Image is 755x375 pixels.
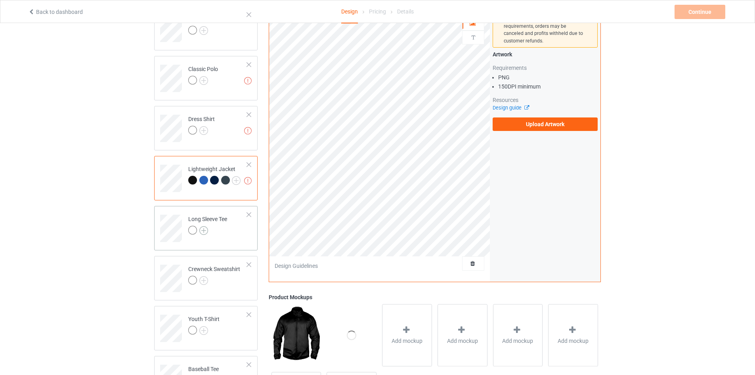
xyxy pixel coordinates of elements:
a: Design guide [493,105,529,111]
img: svg+xml;base64,PD94bWwgdmVyc2lvbj0iMS4wIiBlbmNvZGluZz0iVVRGLTgiPz4KPHN2ZyB3aWR0aD0iMjJweCIgaGVpZ2... [199,26,208,35]
span: Add mockup [558,337,589,345]
div: Add mockup [548,304,598,367]
div: Long Sleeve Tee [188,215,227,234]
div: Classic Polo [154,56,258,100]
img: svg+xml;base64,PD94bWwgdmVyc2lvbj0iMS4wIiBlbmNvZGluZz0iVVRGLTgiPz4KPHN2ZyB3aWR0aD0iMjJweCIgaGVpZ2... [199,126,208,135]
div: Design [341,0,358,23]
div: Design Guidelines [275,262,318,270]
div: Product Mockups [269,294,601,302]
img: svg+xml;base64,PD94bWwgdmVyc2lvbj0iMS4wIiBlbmNvZGluZz0iVVRGLTgiPz4KPHN2ZyB3aWR0aD0iMjJweCIgaGVpZ2... [199,276,208,285]
div: Unisex Tank [188,15,218,34]
img: svg+xml;base64,PD94bWwgdmVyc2lvbj0iMS4wIiBlbmNvZGluZz0iVVRGLTgiPz4KPHN2ZyB3aWR0aD0iMjJweCIgaGVpZ2... [199,76,208,85]
div: Crewneck Sweatshirt [188,265,240,284]
div: Classic Polo [188,65,218,84]
span: Add mockup [392,337,422,345]
div: Requirements [493,64,598,72]
div: Add mockup [382,304,432,367]
div: Youth T-Shirt [154,306,258,350]
div: Pricing [369,0,386,23]
span: Add mockup [447,337,478,345]
img: regular.jpg [271,304,321,366]
img: exclamation icon [244,127,252,135]
div: Crewneck Sweatshirt [154,256,258,300]
div: Details [397,0,414,23]
span: Add mockup [502,337,533,345]
div: Dress Shirt [188,115,215,134]
div: Youth T-Shirt [188,315,220,334]
li: PNG [498,73,598,81]
img: svg+xml;base64,PD94bWwgdmVyc2lvbj0iMS4wIiBlbmNvZGluZz0iVVRGLTgiPz4KPHN2ZyB3aWR0aD0iMjJweCIgaGVpZ2... [232,176,241,185]
img: exclamation icon [244,177,252,185]
label: Upload Artwork [493,117,598,131]
div: Add mockup [493,304,543,367]
img: svg+xml;base64,PD94bWwgdmVyc2lvbj0iMS4wIiBlbmNvZGluZz0iVVRGLTgiPz4KPHN2ZyB3aWR0aD0iMjJweCIgaGVpZ2... [199,226,208,235]
div: Dress Shirt [154,106,258,150]
div: Add mockup [438,304,487,367]
img: svg%3E%0A [470,34,477,41]
img: exclamation icon [244,77,252,85]
img: svg+xml;base64,PD94bWwgdmVyc2lvbj0iMS4wIiBlbmNvZGluZz0iVVRGLTgiPz4KPHN2ZyB3aWR0aD0iMjJweCIgaGVpZ2... [199,326,208,335]
div: Resources [493,96,598,104]
div: Unisex Tank [154,6,258,50]
li: 150 DPI minimum [498,83,598,90]
div: Lightweight Jacket [154,156,258,200]
a: Back to dashboard [28,9,83,15]
div: Long Sleeve Tee [154,206,258,250]
div: Lightweight Jacket [188,165,241,184]
div: Artwork [493,50,598,58]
